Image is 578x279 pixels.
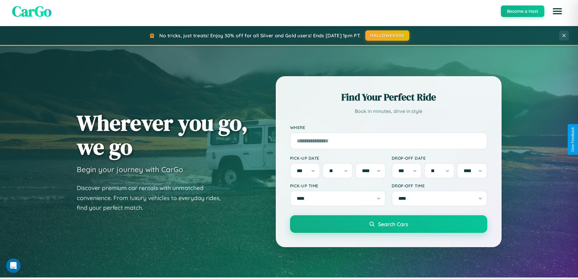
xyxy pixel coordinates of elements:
[77,165,183,174] h3: Begin your journey with CarGo
[77,111,248,159] h1: Wherever you go, we go
[378,221,408,227] span: Search Cars
[290,183,386,188] label: Pick-up Time
[290,125,487,130] label: Where
[290,90,487,104] h2: Find Your Perfect Ride
[392,155,487,161] label: Drop-off Date
[290,107,487,116] p: Book in minutes, drive in style
[571,127,575,152] div: Give Feedback
[77,183,228,213] p: Discover premium car rentals with unmatched convenience. From luxury vehicles to everyday rides, ...
[392,183,487,188] label: Drop-off Time
[501,5,544,17] button: Become a Host
[549,3,566,20] button: Open menu
[6,258,21,273] iframe: Intercom live chat
[159,32,361,39] span: No tricks, just treats! Enjoy 30% off for all Silver and Gold users! Ends [DATE] 1pm PT.
[290,215,487,233] button: Search Cars
[365,30,409,41] button: HALLOWEEN30
[12,1,52,21] span: CarGo
[290,155,386,161] label: Pick-up Date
